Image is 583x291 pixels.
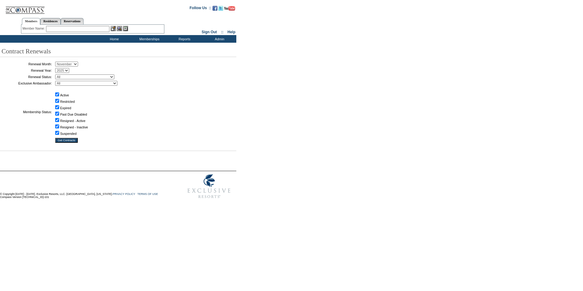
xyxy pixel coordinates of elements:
td: Exclusive Ambassador: [2,81,52,86]
a: PRIVACY POLICY [113,192,135,196]
td: Renewal Status: [2,74,52,79]
a: Follow us on Twitter [218,8,223,11]
label: Expired [60,106,71,110]
img: Exclusive Resorts [182,171,236,202]
a: Members [22,18,41,25]
label: Past Due Disabled [60,113,87,116]
a: Help [227,30,235,34]
img: Follow us on Twitter [218,6,223,11]
td: Admin [201,35,236,43]
label: Restricted [60,100,75,103]
td: Home [96,35,131,43]
label: Suspended [60,132,77,135]
div: Member Name: [23,26,46,31]
img: Reservations [123,26,128,31]
a: Residences [40,18,61,24]
td: Renewal Year: [2,68,52,73]
span: :: [221,30,224,34]
img: Become our fan on Facebook [213,6,217,11]
td: Reports [166,35,201,43]
input: Get Contracts [55,138,78,143]
img: Compass Home [5,2,45,14]
label: Resigned - Active [60,119,85,123]
label: Resigned - Inactive [60,125,88,129]
a: Reservations [61,18,84,24]
img: View [117,26,122,31]
a: Become our fan on Facebook [213,8,217,11]
label: Active [60,93,69,97]
td: Follow Us :: [190,5,211,13]
img: Subscribe to our YouTube Channel [224,6,235,11]
a: TERMS OF USE [138,192,158,196]
td: Memberships [131,35,166,43]
img: b_edit.gif [111,26,116,31]
a: Subscribe to our YouTube Channel [224,8,235,11]
td: Renewal Month: [2,62,52,66]
td: Membership Status: [2,87,52,136]
a: Sign Out [202,30,217,34]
